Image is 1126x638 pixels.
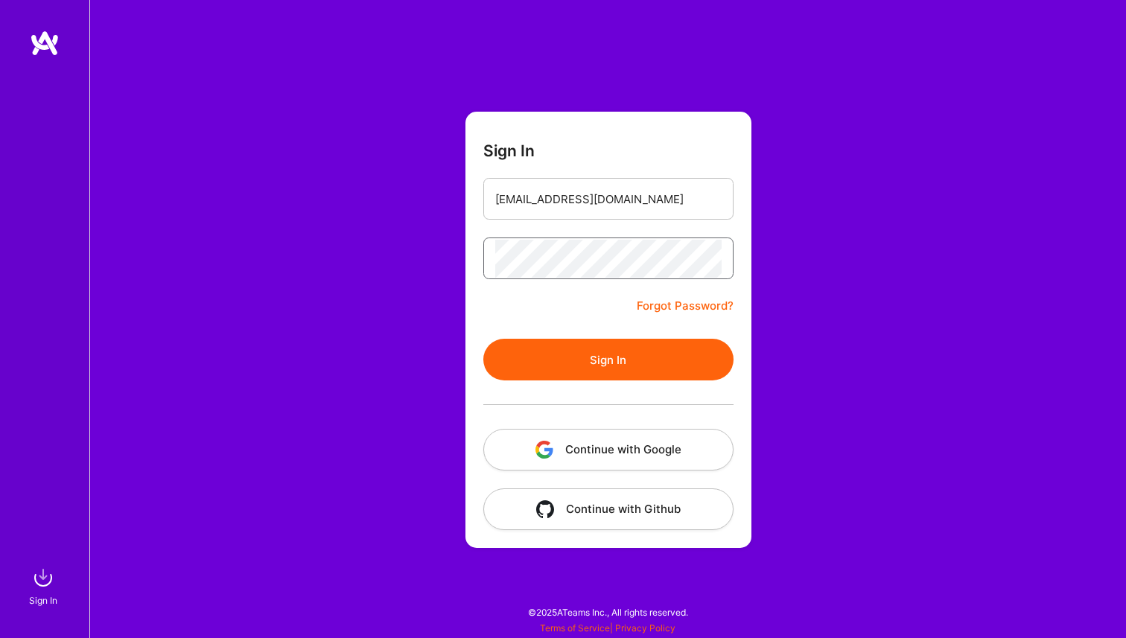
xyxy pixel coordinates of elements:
[540,622,675,634] span: |
[483,141,535,160] h3: Sign In
[615,622,675,634] a: Privacy Policy
[536,500,554,518] img: icon
[483,488,734,530] button: Continue with Github
[30,30,60,57] img: logo
[495,180,722,218] input: Email...
[540,622,610,634] a: Terms of Service
[535,441,553,459] img: icon
[637,297,734,315] a: Forgot Password?
[29,593,57,608] div: Sign In
[483,339,734,380] button: Sign In
[31,563,58,608] a: sign inSign In
[89,593,1126,631] div: © 2025 ATeams Inc., All rights reserved.
[483,429,734,470] button: Continue with Google
[28,563,58,593] img: sign in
